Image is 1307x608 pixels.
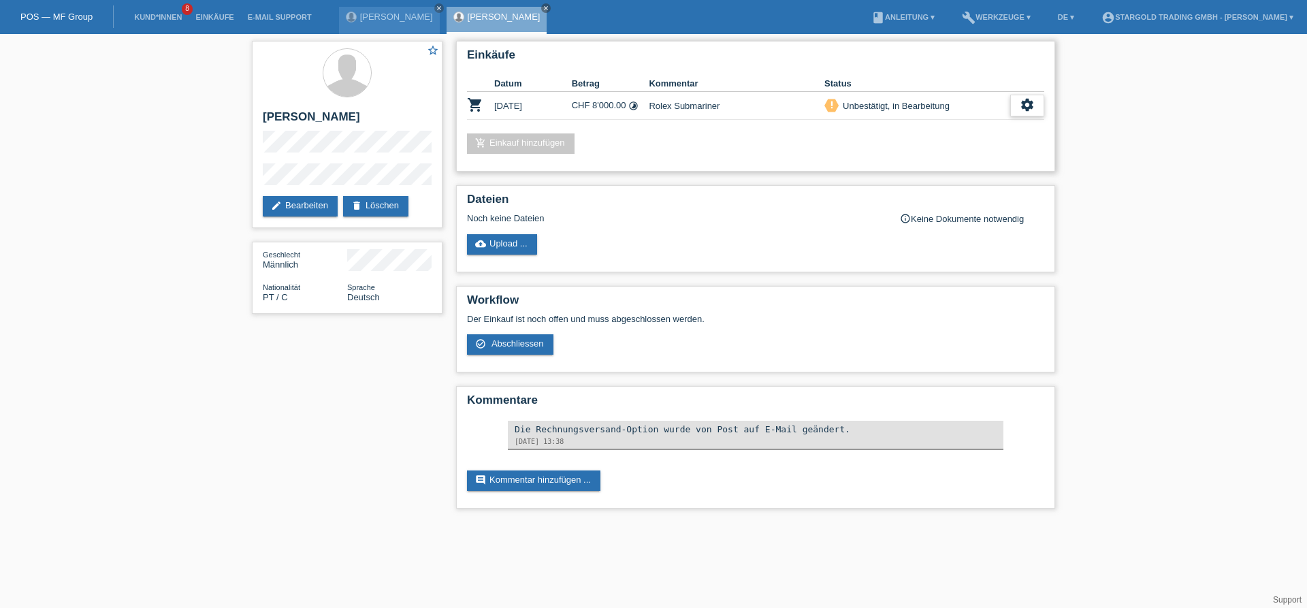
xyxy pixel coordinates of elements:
[475,238,486,249] i: cloud_upload
[434,3,444,13] a: close
[427,44,439,59] a: star_border
[427,44,439,57] i: star_border
[189,13,240,21] a: Einkäufe
[182,3,193,15] span: 8
[475,338,486,349] i: check_circle_outline
[467,314,1044,324] p: Der Einkauf ist noch offen und muss abgeschlossen werden.
[824,76,1010,92] th: Status
[515,424,997,434] div: Die Rechnungsversand-Option wurde von Post auf E-Mail geändert.
[263,196,338,217] a: editBearbeiten
[271,200,282,211] i: edit
[475,475,486,485] i: comment
[1273,595,1302,605] a: Support
[628,101,639,111] i: 48 Raten
[467,193,1044,213] h2: Dateien
[467,133,575,154] a: add_shopping_cartEinkauf hinzufügen
[467,394,1044,414] h2: Kommentare
[467,213,883,223] div: Noch keine Dateien
[827,100,837,110] i: priority_high
[1095,13,1300,21] a: account_circleStargold Trading GmbH - [PERSON_NAME] ▾
[491,338,544,349] span: Abschliessen
[347,283,375,291] span: Sprache
[20,12,93,22] a: POS — MF Group
[467,234,537,255] a: cloud_uploadUpload ...
[900,213,1044,224] div: Keine Dokumente notwendig
[436,5,442,12] i: close
[1051,13,1081,21] a: DE ▾
[263,249,347,270] div: Männlich
[263,110,432,131] h2: [PERSON_NAME]
[494,76,572,92] th: Datum
[467,48,1044,69] h2: Einkäufe
[347,292,380,302] span: Deutsch
[494,92,572,120] td: [DATE]
[543,5,549,12] i: close
[1020,97,1035,112] i: settings
[1101,11,1115,25] i: account_circle
[467,97,483,113] i: POSP00026730
[572,76,649,92] th: Betrag
[572,92,649,120] td: CHF 8'000.00
[467,293,1044,314] h2: Workflow
[962,11,975,25] i: build
[467,334,553,355] a: check_circle_outline Abschliessen
[865,13,941,21] a: bookAnleitung ▾
[127,13,189,21] a: Kund*innen
[900,213,911,224] i: info_outline
[263,251,300,259] span: Geschlecht
[263,283,300,291] span: Nationalität
[263,292,288,302] span: Portugal / C / 23.06.2005
[871,11,885,25] i: book
[475,138,486,148] i: add_shopping_cart
[468,12,540,22] a: [PERSON_NAME]
[467,470,600,491] a: commentKommentar hinzufügen ...
[351,200,362,211] i: delete
[241,13,319,21] a: E-Mail Support
[649,76,824,92] th: Kommentar
[955,13,1037,21] a: buildWerkzeuge ▾
[343,196,408,217] a: deleteLöschen
[649,92,824,120] td: Rolex Submariner
[839,99,950,113] div: Unbestätigt, in Bearbeitung
[541,3,551,13] a: close
[515,438,997,445] div: [DATE] 13:38
[360,12,433,22] a: [PERSON_NAME]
